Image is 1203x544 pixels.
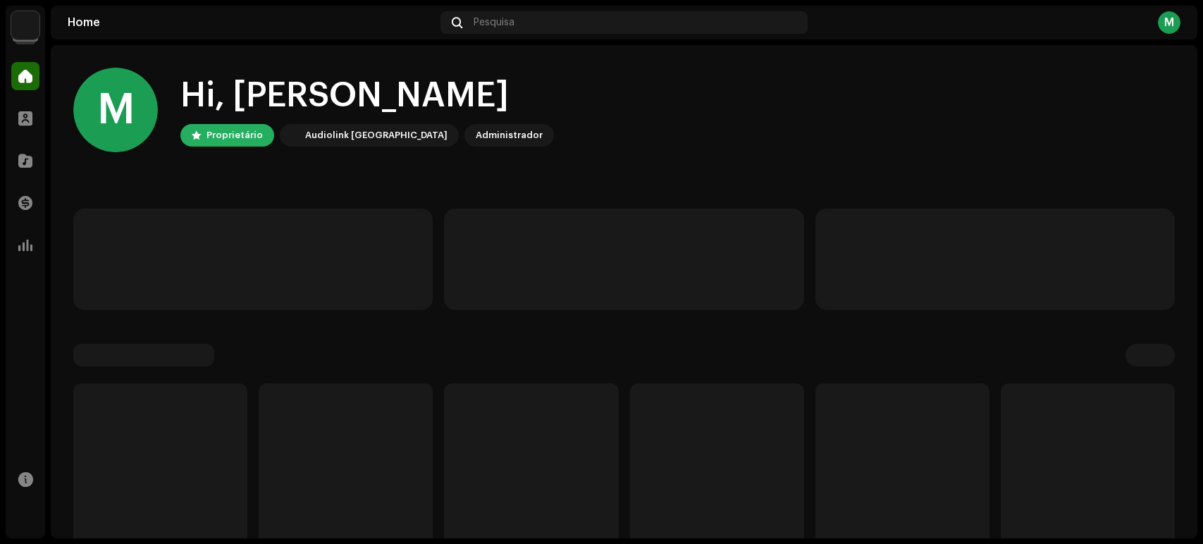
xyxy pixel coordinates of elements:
div: M [1158,11,1180,34]
div: M [73,68,158,152]
span: Pesquisa [474,17,514,28]
img: 730b9dfe-18b5-4111-b483-f30b0c182d82 [11,11,39,39]
div: Audiolink [GEOGRAPHIC_DATA] [305,127,448,144]
img: 730b9dfe-18b5-4111-b483-f30b0c182d82 [283,127,300,144]
div: Proprietário [206,127,263,144]
div: Hi, [PERSON_NAME] [180,73,554,118]
div: Home [68,17,435,28]
div: Administrador [476,127,543,144]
